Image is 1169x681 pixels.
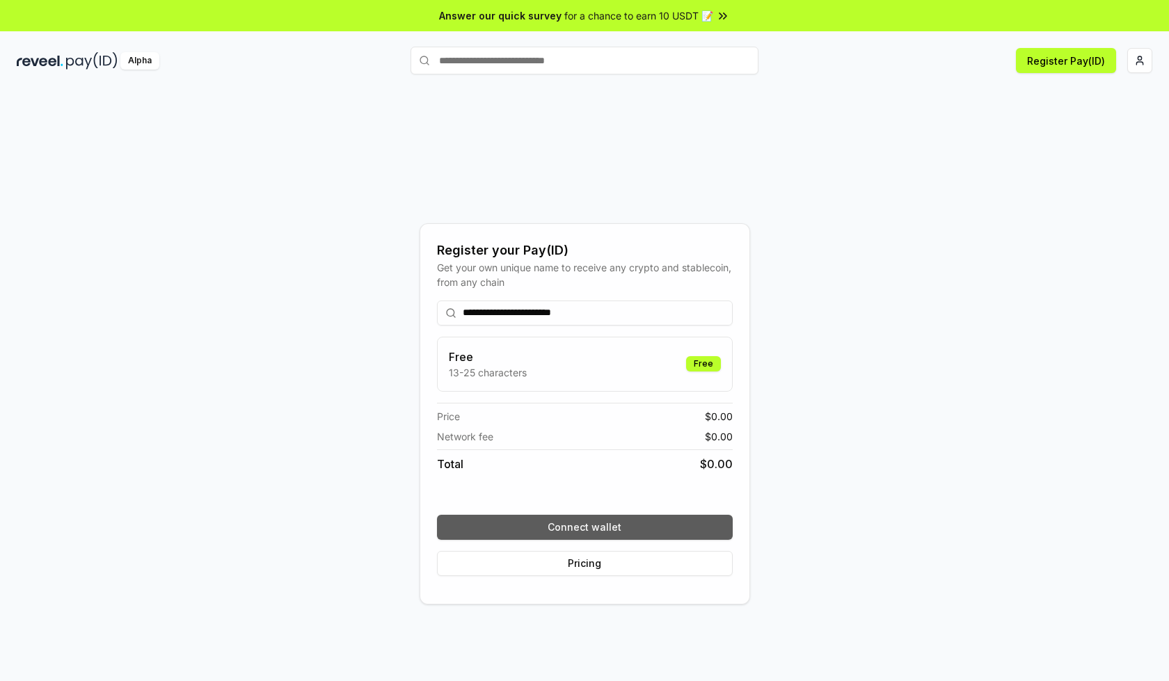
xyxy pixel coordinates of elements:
div: Alpha [120,52,159,70]
span: for a chance to earn 10 USDT 📝 [564,8,713,23]
img: reveel_dark [17,52,63,70]
button: Register Pay(ID) [1016,48,1116,73]
span: $ 0.00 [705,409,733,424]
p: 13-25 characters [449,365,527,380]
span: $ 0.00 [705,429,733,444]
button: Pricing [437,551,733,576]
button: Connect wallet [437,515,733,540]
div: Register your Pay(ID) [437,241,733,260]
span: Total [437,456,463,472]
span: Price [437,409,460,424]
div: Get your own unique name to receive any crypto and stablecoin, from any chain [437,260,733,289]
img: pay_id [66,52,118,70]
span: Network fee [437,429,493,444]
h3: Free [449,348,527,365]
span: $ 0.00 [700,456,733,472]
div: Free [686,356,721,371]
span: Answer our quick survey [439,8,562,23]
